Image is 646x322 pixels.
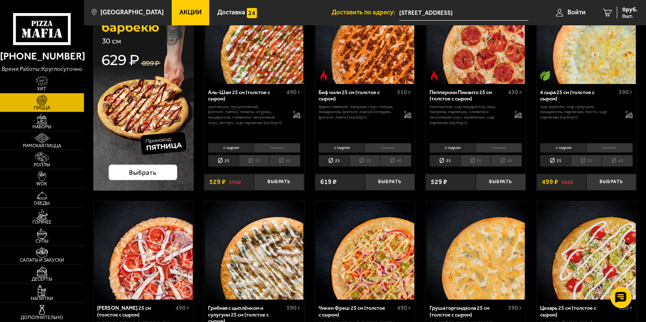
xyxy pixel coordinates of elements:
[319,70,329,81] img: Острое блюдо
[380,155,411,167] li: 40
[508,304,522,311] span: 390 г
[319,143,365,153] li: с сыром
[431,179,447,185] span: 529 ₽
[540,70,550,81] img: Вегетарианское блюдо
[537,201,636,300] img: Цезарь 25 см (толстое с сыром)
[619,89,633,96] span: 390 г
[491,155,522,167] li: 40
[204,201,304,300] a: Грибная с цыплёнком и сулугуни 25 см (толстое с сыром)
[622,7,638,13] span: 0 руб.
[476,143,522,153] li: тонкое
[622,14,638,19] span: 0 шт.
[365,174,415,190] button: Выбрать
[365,143,411,153] li: тонкое
[430,155,460,167] li: 25
[179,9,202,16] span: Акции
[287,304,300,311] span: 590 г
[562,179,573,185] s: 562 ₽
[430,104,508,126] p: пепперони, сыр Моцарелла, мед, паприка, пармезан, сливочно-чесночный соус, халапеньо, сыр пармеза...
[254,143,300,153] li: тонкое
[287,89,300,96] span: 490 г
[94,201,193,300] img: Петровская 25 см (толстое с сыром)
[320,179,337,185] span: 619 ₽
[460,155,491,167] li: 30
[208,143,254,153] li: с сыром
[430,305,506,318] div: Груша горгондзола 25 см (толстое с сыром)
[315,201,415,300] a: Чикен Фреш 25 см (толстое с сыром)
[537,201,637,300] a: Цезарь 25 см (толстое с сыром)
[94,201,194,300] a: Петровская 25 см (толстое с сыром)
[571,155,602,167] li: 30
[542,179,558,185] span: 499 ₽
[602,155,633,167] li: 40
[508,89,522,96] span: 430 г
[540,104,618,120] p: сыр дорблю, сыр сулугуни, моцарелла, пармезан, песто, сыр пармезан (на борт).
[239,155,270,167] li: 30
[319,305,395,318] div: Чикен Фреш 25 см (толстое с сыром)
[208,89,284,102] div: Аль-Шам 25 см (толстое с сыром)
[97,305,173,318] div: [PERSON_NAME] 25 см (толстое с сыром)
[476,174,526,190] button: Выбрать
[427,201,525,300] img: Груша горгондзола 25 см (толстое с сыром)
[430,89,506,102] div: Пепперони Пиканто 25 см (толстое с сыром)
[349,155,380,167] li: 30
[205,201,304,300] img: Грибная с цыплёнком и сулугуни 25 см (толстое с сыром)
[209,179,226,185] span: 529 ₽
[208,155,239,167] li: 25
[540,143,586,153] li: с сыром
[319,89,395,102] div: Биф чили 25 см (толстое с сыром)
[332,9,399,16] span: Доставить по адресу:
[100,9,164,16] span: [GEOGRAPHIC_DATA]
[568,9,586,16] span: Войти
[587,174,636,190] button: Выбрать
[540,305,616,318] div: Цезарь 25 см (толстое с сыром)
[319,155,349,167] li: 25
[208,104,286,126] p: цыпленок, лук репчатый, [PERSON_NAME], томаты, огурец, моцарелла, сливочно-чесночный соус, кетчуп...
[399,5,528,21] input: Ваш адрес доставки
[397,89,411,96] span: 510 г
[176,304,189,311] span: 490 г
[587,143,633,153] li: тонкое
[397,304,411,311] span: 490 г
[430,143,476,153] li: с сыром
[540,155,571,167] li: 25
[217,9,245,16] span: Доставка
[254,174,304,190] button: Выбрать
[319,104,397,120] p: фарш говяжий, паприка, соус-пицца, моцарелла, [PERSON_NAME]-кочудян, [PERSON_NAME] (на борт).
[426,201,526,300] a: Груша горгондзола 25 см (толстое с сыром)
[399,5,528,21] span: проспект Металлистов, 108
[316,201,414,300] img: Чикен Фреш 25 см (толстое с сыром)
[429,70,439,81] img: Острое блюдо
[269,155,300,167] li: 40
[229,179,241,185] s: 595 ₽
[540,89,616,102] div: 4 сыра 25 см (толстое с сыром)
[247,8,257,18] img: 15daf4d41897b9f0e9f617042186c801.svg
